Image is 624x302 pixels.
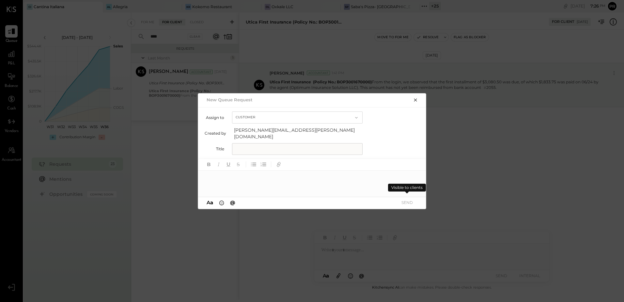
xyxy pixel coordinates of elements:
[274,160,283,169] button: Add URL
[205,131,226,136] label: Created by
[205,115,224,120] label: Assign to
[207,97,253,102] h2: New Queue Request
[210,199,213,206] span: a
[234,127,365,140] span: [PERSON_NAME][EMAIL_ADDRESS][PERSON_NAME][DOMAIN_NAME]
[205,146,224,151] label: Title
[259,160,268,169] button: Ordered List
[234,160,242,169] button: Strikethrough
[388,184,426,192] div: Visible to clients
[214,160,223,169] button: Italic
[224,160,233,169] button: Underline
[205,160,213,169] button: Bold
[249,160,258,169] button: Unordered List
[205,199,215,206] button: Aa
[228,199,237,206] button: @
[230,199,235,206] span: @
[232,111,363,124] button: Customer
[394,198,420,207] button: SEND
